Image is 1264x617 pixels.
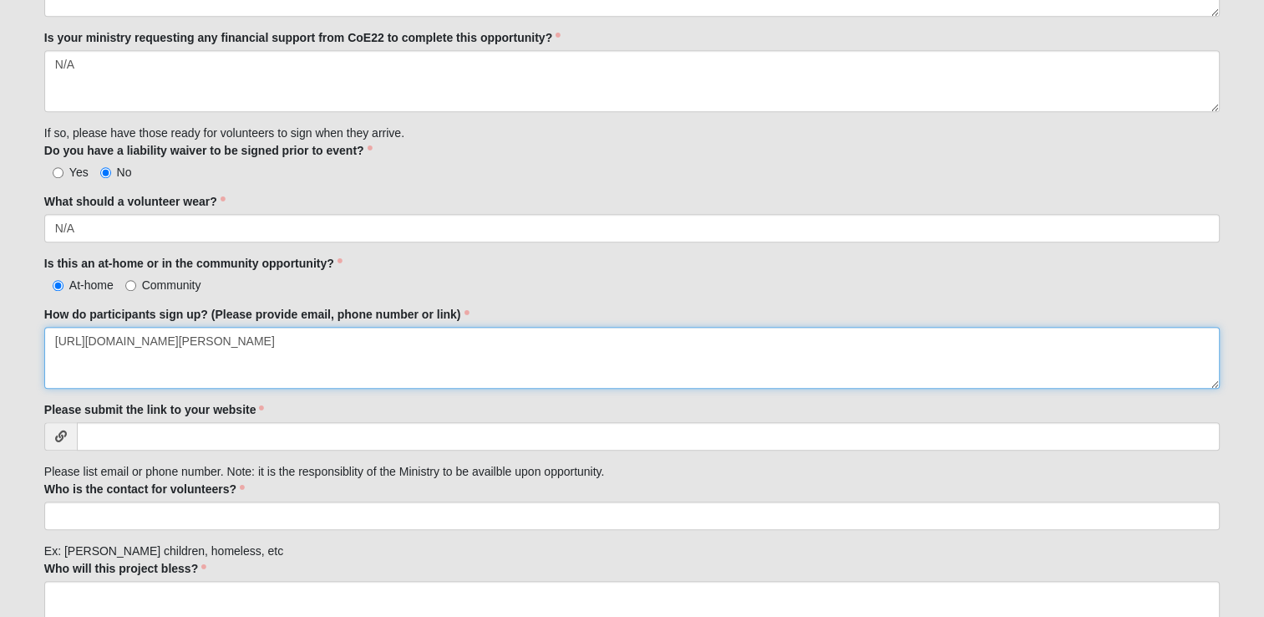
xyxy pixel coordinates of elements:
[44,193,226,210] label: What should a volunteer wear?
[53,280,63,291] input: At-home
[53,167,63,178] input: Yes
[125,280,136,291] input: Community
[100,167,111,178] input: No
[44,255,343,272] label: Is this an at-home or in the community opportunity?
[69,278,114,292] span: At-home
[44,401,265,418] label: Please submit the link to your website
[44,29,561,46] label: Is your ministry requesting any financial support from CoE22 to complete this opportunity?
[69,166,89,179] span: Yes
[44,306,470,323] label: How do participants sign up? (Please provide email, phone number or link)
[44,560,206,577] label: Who will this project bless?
[117,166,132,179] span: No
[44,481,245,497] label: Who is the contact for volunteers?
[142,278,201,292] span: Community
[44,142,373,159] label: Do you have a liability waiver to be signed prior to event?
